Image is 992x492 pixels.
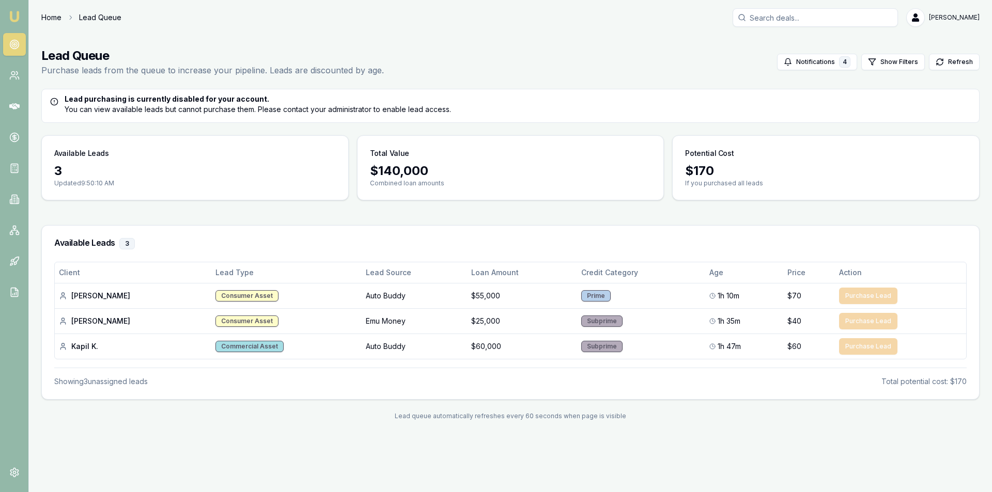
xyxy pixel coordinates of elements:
[718,341,741,352] span: 1h 47m
[705,262,783,283] th: Age
[861,54,925,70] button: Show Filters
[685,163,967,179] div: $ 170
[685,148,734,158] h3: Potential Cost
[41,12,61,23] a: Home
[41,412,980,420] div: Lead queue automatically refreshes every 60 seconds when page is visible
[41,47,384,64] h1: Lead Queue
[59,316,207,326] div: [PERSON_NAME]
[467,334,577,359] td: $60,000
[718,316,740,326] span: 1h 35m
[881,376,967,387] div: Total potential cost: $170
[685,179,967,187] p: If you purchased all leads
[54,238,967,249] h3: Available Leads
[929,54,980,70] button: Refresh
[119,238,135,249] div: 3
[50,94,971,115] div: You can view available leads but cannot purchase them. Please contact your administrator to enabl...
[733,8,898,27] input: Search deals
[215,315,278,327] div: Consumer Asset
[8,10,21,23] img: emu-icon-u.png
[362,334,468,359] td: Auto Buddy
[787,291,801,301] span: $70
[41,12,121,23] nav: breadcrumb
[54,179,336,187] p: Updated 9:50:10 AM
[55,262,211,283] th: Client
[783,262,835,283] th: Price
[929,13,980,22] span: [PERSON_NAME]
[577,262,705,283] th: Credit Category
[41,64,384,76] p: Purchase leads from the queue to increase your pipeline. Leads are discounted by age.
[65,94,269,103] strong: Lead purchasing is currently disabled for your account.
[839,56,850,68] div: 4
[835,262,966,283] th: Action
[362,308,468,334] td: Emu Money
[211,262,362,283] th: Lead Type
[59,341,207,352] div: Kapil K.
[362,262,468,283] th: Lead Source
[581,341,623,352] div: Subprime
[467,308,577,334] td: $25,000
[718,291,739,301] span: 1h 10m
[59,291,207,301] div: [PERSON_NAME]
[79,12,121,23] span: Lead Queue
[467,283,577,308] td: $55,000
[370,148,409,158] h3: Total Value
[370,163,652,179] div: $ 140,000
[787,341,801,352] span: $60
[54,163,336,179] div: 3
[362,283,468,308] td: Auto Buddy
[777,54,857,70] button: Notifications4
[581,290,611,301] div: Prime
[54,148,109,158] h3: Available Leads
[54,376,148,387] div: Showing 3 unassigned lead s
[787,316,801,326] span: $40
[370,179,652,187] p: Combined loan amounts
[215,341,284,352] div: Commercial Asset
[467,262,577,283] th: Loan Amount
[581,315,623,327] div: Subprime
[215,290,278,301] div: Consumer Asset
